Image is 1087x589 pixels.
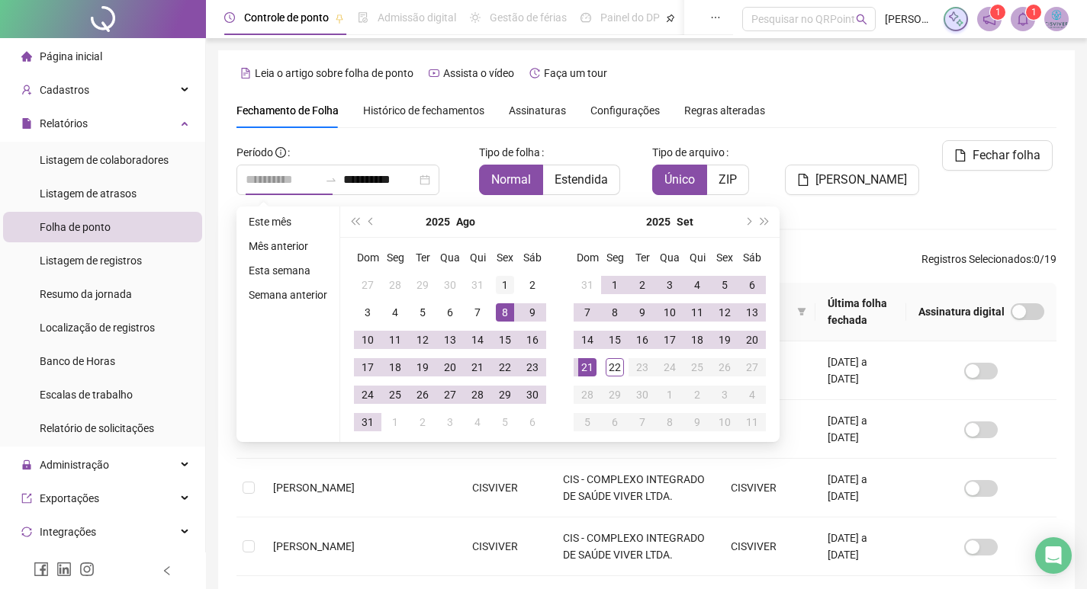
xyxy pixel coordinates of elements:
[275,147,286,158] span: info-circle
[661,413,679,431] div: 8
[711,354,738,381] td: 2025-09-26
[496,331,514,349] div: 15
[719,172,737,187] span: ZIP
[359,276,377,294] div: 27
[354,299,381,326] td: 2025-08-03
[757,206,773,237] button: super-next-year
[409,326,436,354] td: 2025-08-12
[719,459,815,517] td: CISVIVER
[683,354,711,381] td: 2025-09-25
[1031,7,1037,18] span: 1
[429,68,439,78] span: youtube
[523,386,542,404] div: 30
[629,299,656,326] td: 2025-09-09
[21,51,32,62] span: home
[688,331,706,349] div: 18
[468,358,487,376] div: 21
[738,244,766,271] th: Sáb
[743,413,761,431] div: 11
[606,276,624,294] div: 1
[40,154,169,166] span: Listagem de colaboradores
[386,413,404,431] div: 1
[551,517,719,576] td: CIS - COMPLEXO INTEGRADO DE SAÚDE VIVER LTDA.
[436,326,464,354] td: 2025-08-13
[633,303,651,322] div: 9
[688,386,706,404] div: 2
[464,326,491,354] td: 2025-08-14
[386,331,404,349] div: 11
[468,413,487,431] div: 4
[496,303,514,322] div: 8
[40,221,111,233] span: Folha de ponto
[711,244,738,271] th: Sex
[464,244,491,271] th: Qui
[785,165,919,195] button: [PERSON_NAME]
[40,389,133,401] span: Escalas de trabalho
[523,276,542,294] div: 2
[633,331,651,349] div: 16
[236,104,339,117] span: Fechamento de Folha
[413,331,432,349] div: 12
[719,517,815,576] td: CISVIVER
[551,459,719,517] td: CIS - COMPLEXO INTEGRADO DE SAÚDE VIVER LTDA.
[386,358,404,376] div: 18
[491,408,519,436] td: 2025-09-05
[386,303,404,322] div: 4
[646,206,671,237] button: year panel
[464,381,491,408] td: 2025-08-28
[491,299,519,326] td: 2025-08-08
[716,413,734,431] div: 10
[325,174,337,186] span: swap-right
[40,322,155,334] span: Localização de registros
[921,253,1031,265] span: Registros Selecionados
[555,172,608,187] span: Estendida
[629,244,656,271] th: Ter
[629,326,656,354] td: 2025-09-16
[574,244,601,271] th: Dom
[491,354,519,381] td: 2025-08-22
[519,326,546,354] td: 2025-08-16
[601,381,629,408] td: 2025-09-29
[335,14,344,23] span: pushpin
[885,11,934,27] span: [PERSON_NAME]
[496,276,514,294] div: 1
[441,386,459,404] div: 27
[578,276,597,294] div: 31
[711,271,738,299] td: 2025-09-05
[738,326,766,354] td: 2025-09-20
[409,244,436,271] th: Ter
[629,408,656,436] td: 2025-10-07
[606,303,624,322] div: 8
[606,386,624,404] div: 29
[738,408,766,436] td: 2025-10-11
[633,413,651,431] div: 7
[942,140,1053,171] button: Fechar folha
[743,386,761,404] div: 4
[519,244,546,271] th: Sáb
[509,105,566,116] span: Assinaturas
[973,146,1040,165] span: Fechar folha
[743,331,761,349] div: 20
[578,386,597,404] div: 28
[601,299,629,326] td: 2025-09-08
[684,105,765,116] span: Regras alteradas
[716,303,734,322] div: 12
[413,413,432,431] div: 2
[947,11,964,27] img: sparkle-icon.fc2bf0ac1784a2077858766a79e2daf3.svg
[664,172,695,187] span: Único
[354,244,381,271] th: Dom
[656,408,683,436] td: 2025-10-08
[815,341,906,400] td: [DATE] a [DATE]
[464,271,491,299] td: 2025-07-31
[381,326,409,354] td: 2025-08-11
[519,354,546,381] td: 2025-08-23
[633,358,651,376] div: 23
[600,11,660,24] span: Painel do DP
[40,492,99,504] span: Exportações
[470,12,481,23] span: sun
[856,14,867,25] span: search
[606,358,624,376] div: 22
[479,144,540,161] span: Tipo de folha
[363,206,380,237] button: prev-year
[683,271,711,299] td: 2025-09-04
